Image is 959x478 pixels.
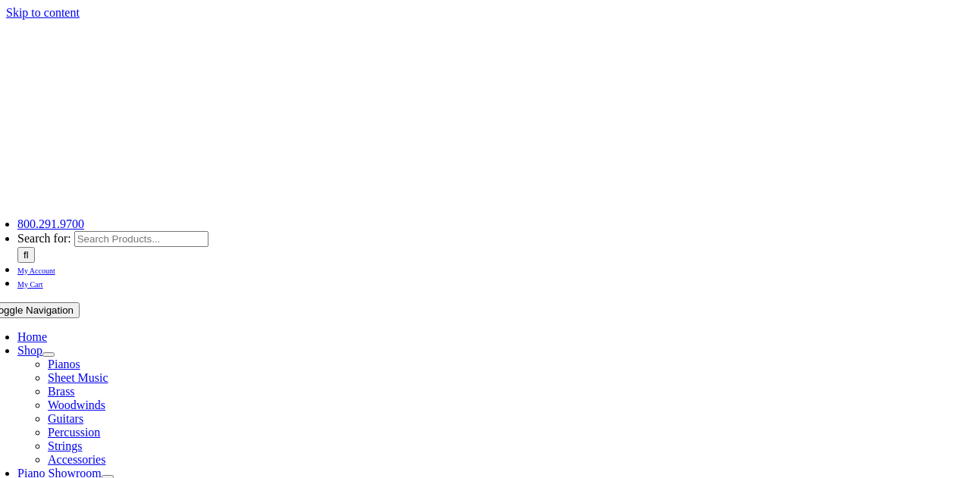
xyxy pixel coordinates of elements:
a: Home [17,330,47,343]
a: Sheet Music [48,371,108,384]
a: 800.291.9700 [17,217,84,230]
a: Shop [17,344,42,357]
a: My Account [17,263,55,276]
a: Woodwinds [48,398,105,411]
a: Accessories [48,453,105,466]
span: Search for: [17,232,71,245]
a: Pianos [48,358,80,370]
input: Search Products... [74,231,208,247]
input: Search [17,247,35,263]
a: Strings [48,439,82,452]
a: Percussion [48,426,100,439]
span: My Account [17,267,55,275]
a: Guitars [48,412,83,425]
a: Skip to content [6,6,80,19]
span: My Cart [17,280,43,289]
a: My Cart [17,276,43,289]
a: Brass [48,385,75,398]
button: Open submenu of Shop [42,352,55,357]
